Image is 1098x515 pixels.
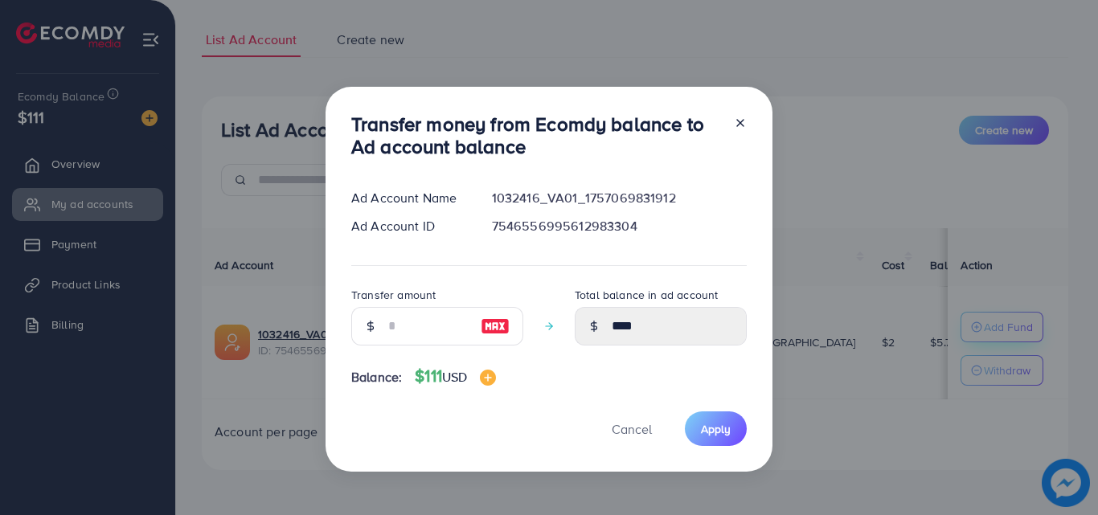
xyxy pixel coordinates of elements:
div: 1032416_VA01_1757069831912 [479,189,760,207]
span: Balance: [351,368,402,386]
span: Cancel [612,420,652,438]
img: image [480,370,496,386]
div: Ad Account ID [338,217,479,235]
button: Apply [685,411,747,446]
div: 7546556995612983304 [479,217,760,235]
label: Total balance in ad account [575,287,718,303]
span: Apply [701,421,731,437]
h3: Transfer money from Ecomdy balance to Ad account balance [351,112,721,159]
h4: $111 [415,366,496,386]
button: Cancel [592,411,672,446]
span: USD [442,368,467,386]
label: Transfer amount [351,287,436,303]
img: image [481,317,510,336]
div: Ad Account Name [338,189,479,207]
